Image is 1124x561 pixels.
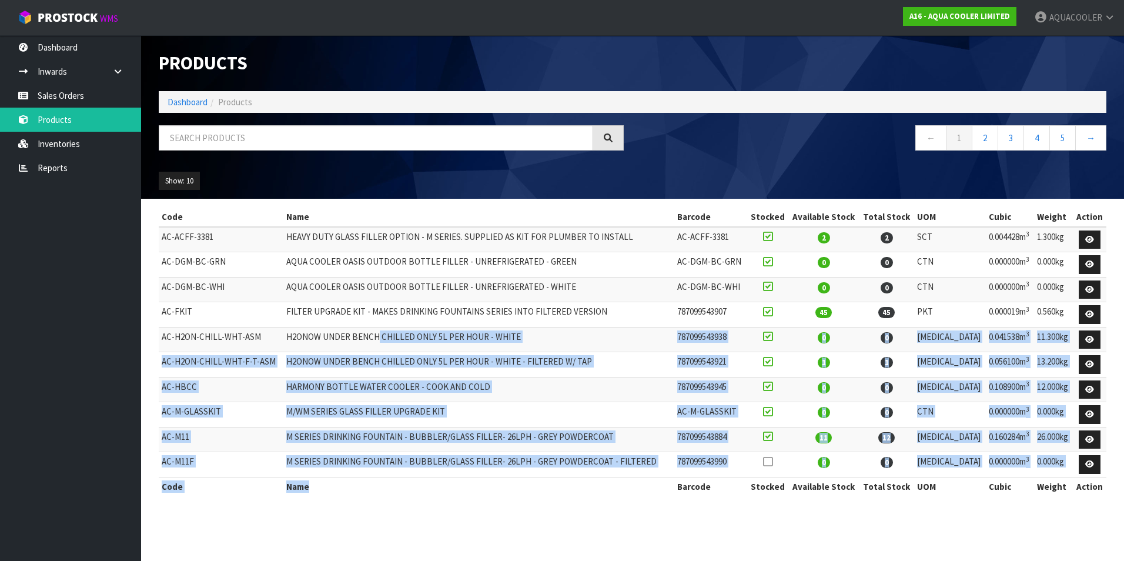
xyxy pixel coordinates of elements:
span: 0 [818,332,830,343]
sup: 3 [1026,380,1029,388]
td: 0.560kg [1034,302,1072,328]
td: 0.041538m [986,327,1034,352]
th: Available Stock [788,477,859,496]
td: AC-H2ON-CHILL-WHT-ASM [159,327,283,352]
sup: 3 [1026,305,1029,313]
span: 45 [878,307,895,318]
sup: 3 [1026,255,1029,263]
a: 3 [998,125,1024,151]
td: AC-M11F [159,452,283,477]
td: CTN [914,252,986,278]
td: AC-DGM-BC-GRN [159,252,283,278]
th: Stocked [747,477,788,496]
a: 5 [1049,125,1076,151]
th: Weight [1034,208,1072,226]
a: ← [915,125,946,151]
td: 0.160284m [986,427,1034,452]
span: 0 [818,282,830,293]
a: 2 [972,125,998,151]
nav: Page navigation [641,125,1106,154]
button: Show: 10 [159,172,200,191]
th: Action [1073,477,1106,496]
td: AC-M11 [159,427,283,452]
span: ProStock [38,10,98,25]
span: 0 [881,382,893,393]
td: 0.000kg [1034,402,1072,428]
th: Stocked [747,208,788,226]
td: 0.000kg [1034,277,1072,302]
td: AC-DGM-BC-GRN [674,252,747,278]
td: M SERIES DRINKING FOUNTAIN - BUBBLER/GLASS FILLER- 26LPH - GREY POWDERCOAT [283,427,674,452]
small: WMS [100,13,118,24]
span: 0 [881,257,893,268]
th: Barcode [674,477,747,496]
td: 787099543990 [674,452,747,477]
span: 1 [818,357,830,368]
td: 0.056100m [986,352,1034,378]
sup: 3 [1026,230,1029,238]
span: 0 [881,457,893,468]
span: 2 [881,232,893,243]
td: 11.300kg [1034,327,1072,352]
td: [MEDICAL_DATA] [914,427,986,452]
td: 0.000kg [1034,452,1072,477]
td: 13.200kg [1034,352,1072,378]
span: 12 [878,432,895,443]
th: Code [159,477,283,496]
td: 0.000000m [986,452,1034,477]
span: 2 [818,232,830,243]
td: 787099543884 [674,427,747,452]
td: CTN [914,402,986,428]
td: AQUA COOLER OASIS OUTDOOR BOTTLE FILLER - UNREFRIGERATED - WHITE [283,277,674,302]
td: AQUA COOLER OASIS OUTDOOR BOTTLE FILLER - UNREFRIGERATED - GREEN [283,252,674,278]
td: [MEDICAL_DATA] [914,327,986,352]
td: 787099543907 [674,302,747,328]
sup: 3 [1026,430,1029,438]
td: AC-M-GLASSKIT [159,402,283,428]
td: HEAVY DUTY GLASS FILLER OPTION - M SERIES. SUPPLIED AS KIT FOR PLUMBER TO INSTALL [283,227,674,252]
th: Name [283,477,674,496]
td: AC-H2ON-CHILL-WHT-F-T-ASM [159,352,283,378]
strong: A16 - AQUA COOLER LIMITED [909,11,1010,21]
sup: 3 [1026,330,1029,338]
td: 0.000019m [986,302,1034,328]
span: 0 [881,407,893,418]
td: 787099543945 [674,377,747,402]
td: 26.000kg [1034,427,1072,452]
td: 0.000kg [1034,252,1072,278]
td: [MEDICAL_DATA] [914,377,986,402]
th: UOM [914,477,986,496]
td: H2ONOW UNDER BENCH CHILLED ONLY 5L PER HOUR - WHITE [283,327,674,352]
span: 0 [818,257,830,268]
td: SCT [914,227,986,252]
td: M SERIES DRINKING FOUNTAIN - BUBBLER/GLASS FILLER- 26LPH - GREY POWDERCOAT - FILTERED [283,452,674,477]
th: Available Stock [788,208,859,226]
a: 4 [1023,125,1050,151]
td: AC-FKIT [159,302,283,328]
td: AC-HBCC [159,377,283,402]
input: Search products [159,125,593,151]
span: Products [218,96,252,108]
th: Cubic [986,477,1034,496]
sup: 3 [1026,280,1029,288]
td: AC-M-GLASSKIT [674,402,747,428]
td: AC-DGM-BC-WHI [159,277,283,302]
img: cube-alt.png [18,10,32,25]
span: 1 [881,357,893,368]
td: AC-ACFF-3381 [159,227,283,252]
th: Code [159,208,283,226]
span: AQUACOOLER [1049,12,1102,23]
span: 0 [818,407,830,418]
span: 0 [818,457,830,468]
a: → [1075,125,1106,151]
span: 45 [815,307,832,318]
span: 11 [815,432,832,443]
sup: 3 [1026,455,1029,463]
td: AC-ACFF-3381 [674,227,747,252]
span: 0 [881,332,893,343]
th: Total Stock [859,477,914,496]
th: Action [1073,208,1106,226]
td: CTN [914,277,986,302]
td: H2ONOW UNDER BENCH CHILLED ONLY 5L PER HOUR - WHITE - FILTERED W/ TAP [283,352,674,378]
td: [MEDICAL_DATA] [914,452,986,477]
